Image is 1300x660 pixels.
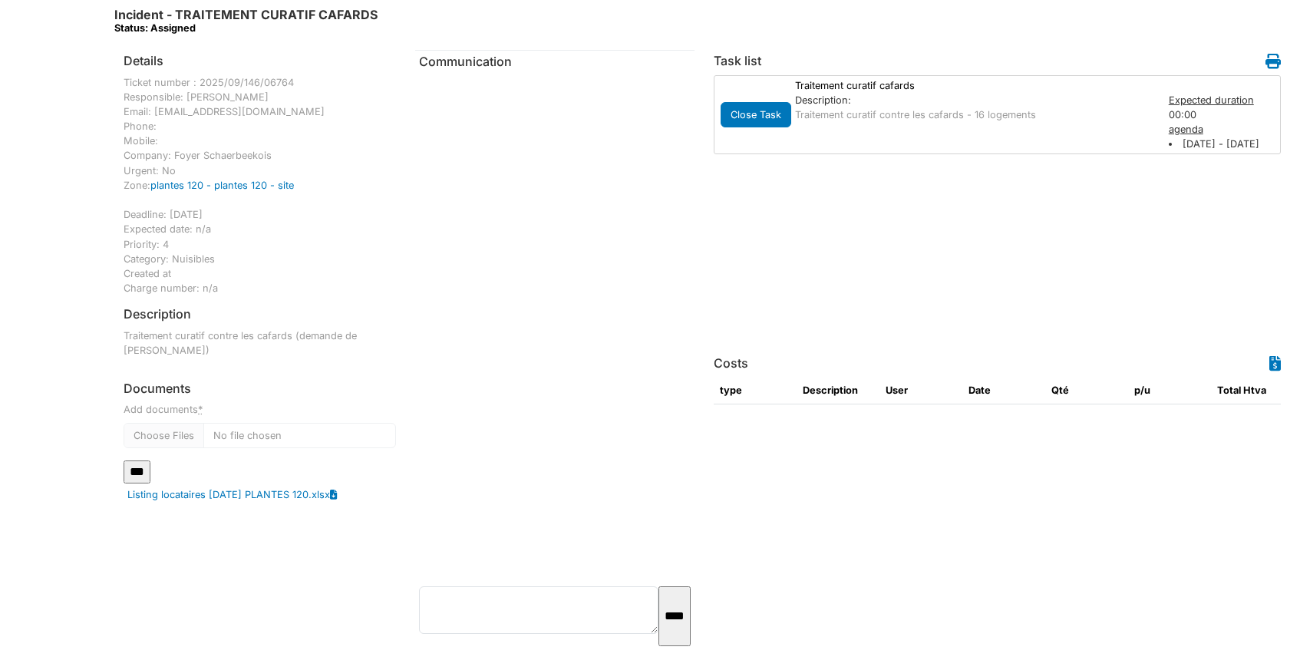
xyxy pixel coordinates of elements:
[795,93,1153,107] div: Description:
[1169,122,1278,137] div: agenda
[124,328,396,358] p: Traitement curatif contre les cafards (demande de [PERSON_NAME])
[787,78,1161,93] div: Traitement curatif cafards
[1217,384,1241,396] span: translation missing: en.total
[127,487,330,502] a: Listing locataires [DATE] PLANTES 120.xlsx
[714,356,748,371] h6: Costs
[114,22,378,34] div: Status: Assigned
[198,404,203,415] abbr: required
[721,105,791,121] a: Close Task
[1161,93,1285,152] div: 00:00
[114,8,378,35] h6: Incident - TRAITEMENT CURATIF CAFARDS
[797,377,879,404] th: Description
[962,377,1045,404] th: Date
[1045,377,1128,404] th: Qté
[419,54,512,69] span: translation missing: en.communication.communication
[714,54,761,68] h6: Task list
[124,75,396,296] div: Ticket number : 2025/09/146/06764 Responsible: [PERSON_NAME] Email: [EMAIL_ADDRESS][DOMAIN_NAME] ...
[1169,137,1278,151] li: [DATE] - [DATE]
[124,307,191,322] h6: Description
[714,377,797,404] th: type
[124,402,203,417] label: Add documents
[731,109,781,120] span: translation missing: en.todo.action.close_task
[1169,93,1278,107] div: Expected duration
[124,54,163,68] h6: Details
[150,180,294,191] a: plantes 120 - plantes 120 - site
[1128,377,1211,404] th: p/u
[1243,384,1266,396] span: translation missing: en.HTVA
[1265,54,1281,69] i: Work order
[124,381,396,396] h6: Documents
[795,107,1153,122] p: Traitement curatif contre les cafards - 16 logements
[879,377,962,404] th: User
